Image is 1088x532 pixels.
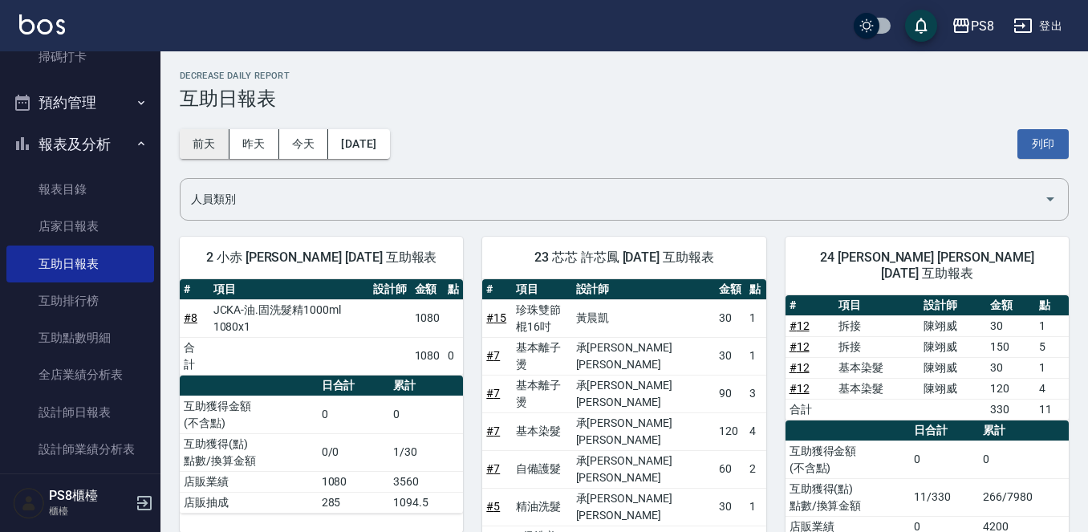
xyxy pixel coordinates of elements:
[180,279,463,376] table: a dense table
[369,279,411,300] th: 設計師
[920,315,987,336] td: 陳翊威
[572,337,715,375] td: 承[PERSON_NAME][PERSON_NAME]
[486,311,506,324] a: #15
[318,396,389,433] td: 0
[180,376,463,514] table: a dense table
[986,399,1035,420] td: 330
[512,450,572,488] td: 自備護髮
[1035,295,1069,316] th: 點
[318,376,389,396] th: 日合計
[328,129,389,159] button: [DATE]
[199,250,444,266] span: 2 小赤 [PERSON_NAME] [DATE] 互助報表
[971,16,994,36] div: PS8
[512,337,572,375] td: 基本離子燙
[6,39,154,75] a: 掃碼打卡
[486,387,500,400] a: #7
[512,488,572,526] td: 精油洗髮
[986,357,1035,378] td: 30
[486,349,500,362] a: #7
[790,340,810,353] a: #12
[745,279,766,300] th: 點
[920,378,987,399] td: 陳翊威
[790,361,810,374] a: #12
[6,468,154,505] a: 設計師業績月報表
[229,129,279,159] button: 昨天
[786,441,910,478] td: 互助獲得金額 (不含點)
[279,129,329,159] button: 今天
[180,433,318,471] td: 互助獲得(點) 點數/換算金額
[6,356,154,393] a: 全店業績分析表
[920,295,987,316] th: 設計師
[318,471,389,492] td: 1080
[486,424,500,437] a: #7
[745,450,766,488] td: 2
[482,279,511,300] th: #
[715,375,745,412] td: 90
[786,295,1069,420] table: a dense table
[745,337,766,375] td: 1
[1035,399,1069,420] td: 11
[444,337,463,375] td: 0
[572,375,715,412] td: 承[PERSON_NAME][PERSON_NAME]
[572,279,715,300] th: 設計師
[1035,378,1069,399] td: 4
[512,279,572,300] th: 項目
[444,279,463,300] th: 點
[389,376,463,396] th: 累計
[501,250,746,266] span: 23 芯芯 許芯鳳 [DATE] 互助報表
[13,487,45,519] img: Person
[715,450,745,488] td: 60
[411,299,445,337] td: 1080
[6,319,154,356] a: 互助點數明細
[986,315,1035,336] td: 30
[209,279,369,300] th: 項目
[180,129,229,159] button: 前天
[6,431,154,468] a: 設計師業績分析表
[512,299,572,337] td: 珍珠雙節棍16吋
[920,357,987,378] td: 陳翊威
[790,382,810,395] a: #12
[834,295,920,316] th: 項目
[834,315,920,336] td: 拆接
[19,14,65,35] img: Logo
[180,337,209,375] td: 合計
[389,433,463,471] td: 1/30
[715,337,745,375] td: 30
[180,396,318,433] td: 互助獲得金額 (不含點)
[979,420,1069,441] th: 累計
[786,399,834,420] td: 合計
[986,336,1035,357] td: 150
[318,492,389,513] td: 285
[411,337,445,375] td: 1080
[180,492,318,513] td: 店販抽成
[715,299,745,337] td: 30
[834,357,920,378] td: 基本染髮
[180,471,318,492] td: 店販業績
[910,420,980,441] th: 日合計
[180,279,209,300] th: #
[905,10,937,42] button: save
[389,471,463,492] td: 3560
[411,279,445,300] th: 金額
[187,185,1037,213] input: 人員名稱
[715,412,745,450] td: 120
[745,488,766,526] td: 1
[389,492,463,513] td: 1094.5
[1017,129,1069,159] button: 列印
[572,488,715,526] td: 承[PERSON_NAME][PERSON_NAME]
[920,336,987,357] td: 陳翊威
[910,441,980,478] td: 0
[1035,336,1069,357] td: 5
[318,433,389,471] td: 0/0
[715,488,745,526] td: 30
[180,87,1069,110] h3: 互助日報表
[184,311,197,324] a: #8
[834,336,920,357] td: 拆接
[6,171,154,208] a: 報表目錄
[715,279,745,300] th: 金額
[389,396,463,433] td: 0
[6,208,154,245] a: 店家日報表
[180,71,1069,81] h2: Decrease Daily Report
[572,299,715,337] td: 黃晨凱
[834,378,920,399] td: 基本染髮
